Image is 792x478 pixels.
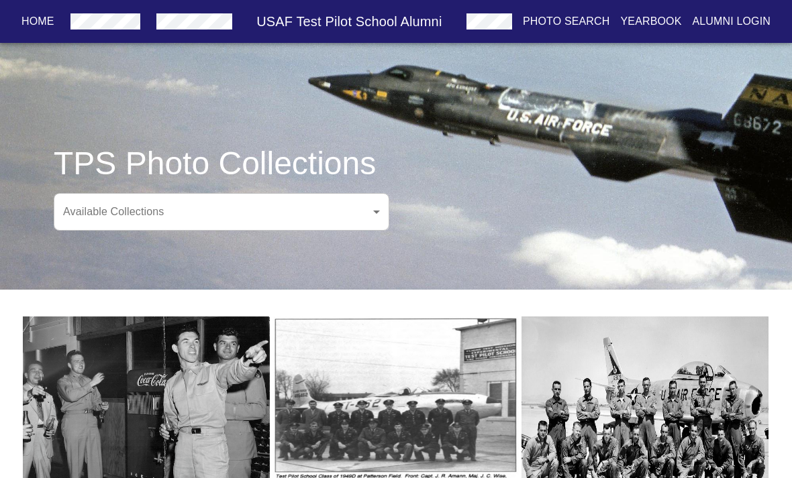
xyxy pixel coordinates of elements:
button: Alumni Login [687,9,777,34]
h3: TPS Photo Collections [54,145,376,182]
button: Yearbook [615,9,687,34]
div: ​ [54,193,389,231]
p: Yearbook [620,13,681,29]
p: Home [21,13,54,29]
button: Photo Search [517,9,615,34]
p: Alumni Login [693,13,771,29]
button: Home [16,9,60,34]
p: Photo Search [523,13,610,29]
h6: USAF Test Pilot School Alumni [238,11,461,32]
